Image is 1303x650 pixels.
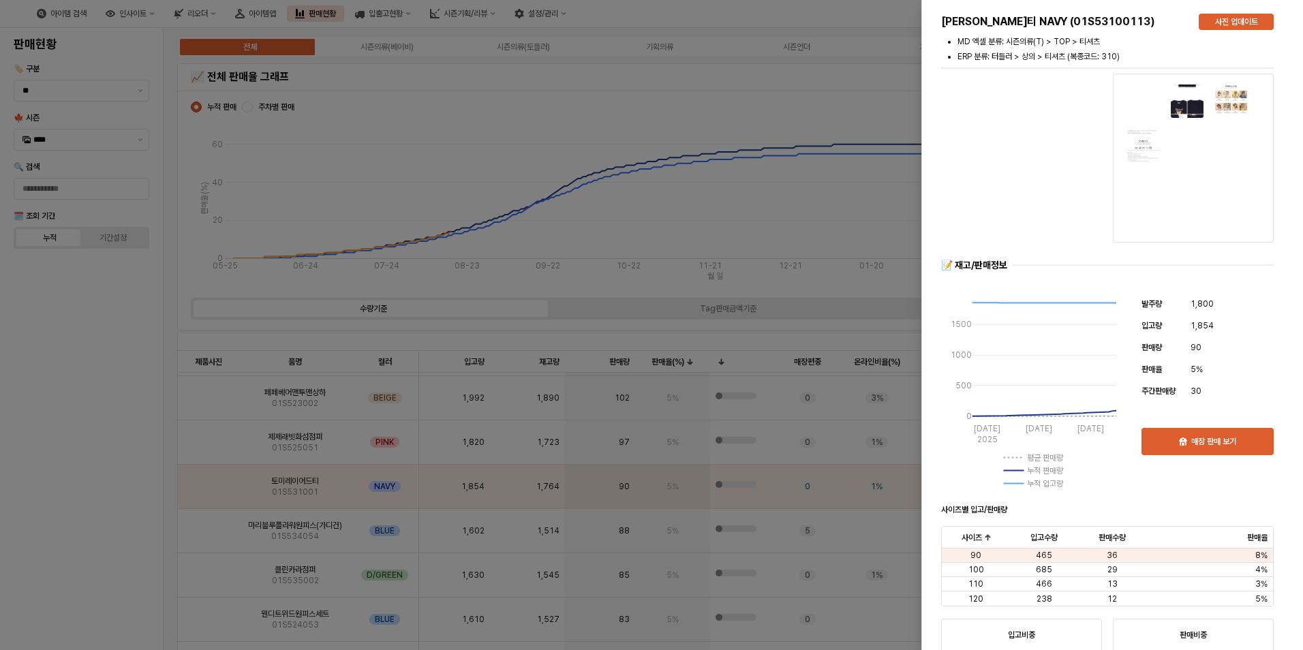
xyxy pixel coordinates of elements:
[1107,593,1117,604] span: 12
[1191,436,1236,447] p: 매장 판매 보기
[1191,319,1214,332] span: 1,854
[1141,428,1274,455] button: 매장 판매 보기
[1199,14,1274,30] button: 사진 업데이트
[968,578,983,589] span: 110
[1191,297,1214,311] span: 1,800
[968,564,984,575] span: 100
[1107,578,1118,589] span: 13
[941,505,1007,514] strong: 사이즈별 입고/판매량
[1036,550,1052,561] span: 465
[1180,630,1207,640] strong: 판매비중
[968,593,983,604] span: 120
[1008,630,1035,640] strong: 입고비중
[1107,550,1118,561] span: 36
[1215,16,1258,27] p: 사진 업데이트
[1247,532,1268,543] span: 판매율
[1107,564,1118,575] span: 29
[957,35,1274,48] li: MD 엑셀 분류: 시즌의류(T) > TOP > 티셔츠
[1099,532,1126,543] span: 판매수량
[1255,550,1268,561] span: 8%
[1255,564,1268,575] span: 4%
[941,259,1007,272] div: 📝 재고/판매정보
[962,532,982,543] span: 사이즈
[1141,299,1162,309] span: 발주량
[1030,532,1058,543] span: 입고수량
[941,15,1188,29] h5: [PERSON_NAME]티 NAVY (01S53100113)
[1141,321,1162,330] span: 입고량
[1141,386,1176,396] span: 주간판매량
[1255,578,1268,589] span: 3%
[1141,343,1162,352] span: 판매량
[1191,362,1203,376] span: 5%
[1036,578,1052,589] span: 466
[1037,593,1052,604] span: 238
[1036,564,1052,575] span: 685
[1141,365,1162,374] span: 판매율
[970,550,981,561] span: 90
[1255,593,1268,604] span: 5%
[1191,341,1201,354] span: 90
[1191,384,1201,398] span: 30
[957,50,1274,63] li: ERP 분류: 터들러 > 상의 > 티셔츠 (복종코드: 310)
